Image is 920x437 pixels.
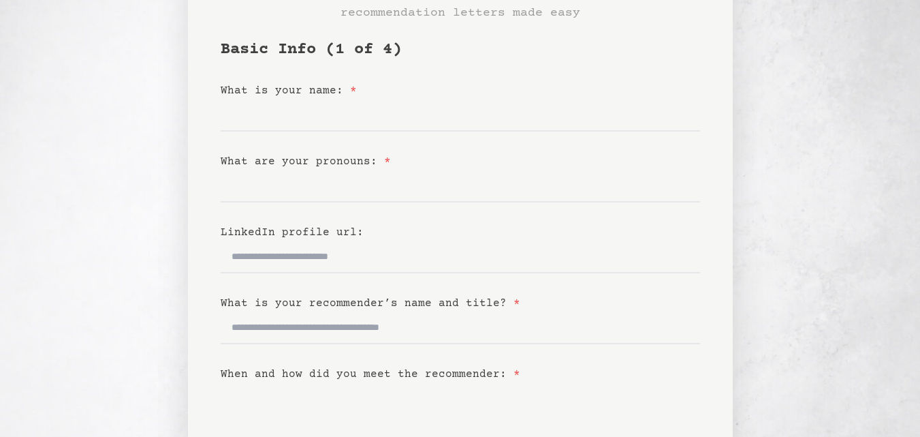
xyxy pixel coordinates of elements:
label: LinkedIn profile url: [221,226,364,239]
h1: Basic Info (1 of 4) [221,39,700,61]
label: What is your recommender’s name and title? [221,297,520,310]
h3: recommendation letters made easy [340,3,580,22]
label: When and how did you meet the recommender: [221,368,520,380]
label: What are your pronouns: [221,155,391,168]
label: What is your name: [221,85,357,97]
